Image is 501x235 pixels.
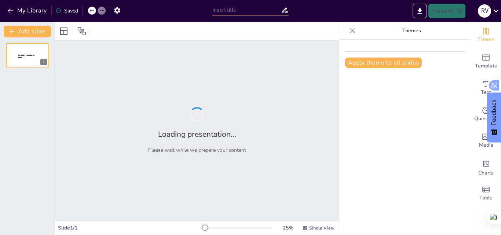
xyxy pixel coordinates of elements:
div: 1 [40,59,47,65]
span: Sendsteps presentation editor [18,54,35,58]
button: Add slide [4,26,51,37]
input: Insert title [212,5,281,15]
span: Charts [478,169,494,177]
p: Themes [358,22,464,40]
div: Saved [55,7,78,14]
span: Theme [478,36,494,44]
div: Add images, graphics, shapes or video [471,128,501,154]
span: Single View [309,225,334,231]
p: Please wait while we prepare your content [148,147,246,154]
div: 1 [6,43,49,67]
div: Add a table [471,180,501,207]
span: Media [479,141,493,149]
div: Add text boxes [471,75,501,101]
div: 25 % [279,224,297,231]
div: Add ready made slides [471,48,501,75]
div: Get real-time input from your audience [471,101,501,128]
span: Position [77,27,86,36]
span: Template [475,62,497,70]
h2: Loading presentation... [158,129,236,139]
button: My Library [6,5,50,16]
div: Layout [58,25,70,37]
button: Export to PowerPoint [413,4,427,18]
span: Questions [474,115,498,123]
div: Add charts and graphs [471,154,501,180]
div: Change the overall theme [471,22,501,48]
button: Feedback - Show survey [487,92,501,142]
button: Present [428,4,465,18]
button: Apply theme to all slides [345,58,422,68]
button: R V [478,4,491,18]
div: Slide 1 / 1 [58,224,201,231]
span: Text [481,88,491,96]
span: Feedback [491,100,497,125]
span: Table [479,194,493,202]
